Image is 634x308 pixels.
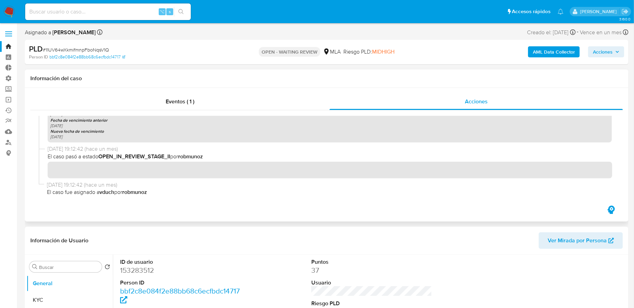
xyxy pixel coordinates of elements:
div: MLA [323,48,341,56]
input: Buscar [39,264,99,270]
p: fabricio.bottalo@mercadolibre.com [580,8,619,15]
h1: Información del caso [30,75,623,82]
dt: Riesgo PLD [311,300,432,307]
span: ⌥ [159,8,165,15]
p: OPEN - WAITING REVIEW [259,47,320,57]
a: bbf2c8e084f2e88bb68c6ecfbdc14717 [49,54,125,60]
span: # 11UV64wXkmifmnpFboNqsV1Q [43,46,109,53]
span: Riesgo PLD: [343,48,394,56]
button: Volver al orden por defecto [105,264,110,272]
span: Acciones [593,46,613,57]
dd: 37 [311,265,432,275]
button: Buscar [32,264,38,270]
dd: 153283512 [120,265,241,275]
dt: Usuario [311,279,432,287]
span: Eventos ( 1 ) [166,97,194,105]
span: Asignado a [25,29,96,36]
button: General [27,275,113,292]
span: MIDHIGH [372,48,394,56]
span: - [577,28,579,37]
button: Ver Mirada por Persona [539,232,623,249]
b: AML Data Collector [533,46,575,57]
button: AML Data Collector [528,46,580,57]
dt: Puntos [311,258,432,266]
span: Ver Mirada por Persona [548,232,607,249]
div: Creado el: [DATE] [527,28,576,37]
button: search-icon [174,7,188,17]
dt: Person ID [120,279,241,287]
b: PLD [29,43,43,54]
input: Buscar usuario o caso... [25,7,191,16]
a: bbf2c8e084f2e88bb68c6ecfbdc14717 [120,286,240,306]
button: Acciones [588,46,624,57]
span: Accesos rápidos [512,8,551,15]
a: Salir [622,8,629,15]
b: [PERSON_NAME] [51,28,96,36]
b: Person ID [29,54,48,60]
span: Vence en un mes [580,29,622,36]
span: s [169,8,171,15]
a: Notificaciones [558,9,564,15]
h1: Información de Usuario [30,237,88,244]
dt: ID de usuario [120,258,241,266]
span: Acciones [465,97,488,105]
